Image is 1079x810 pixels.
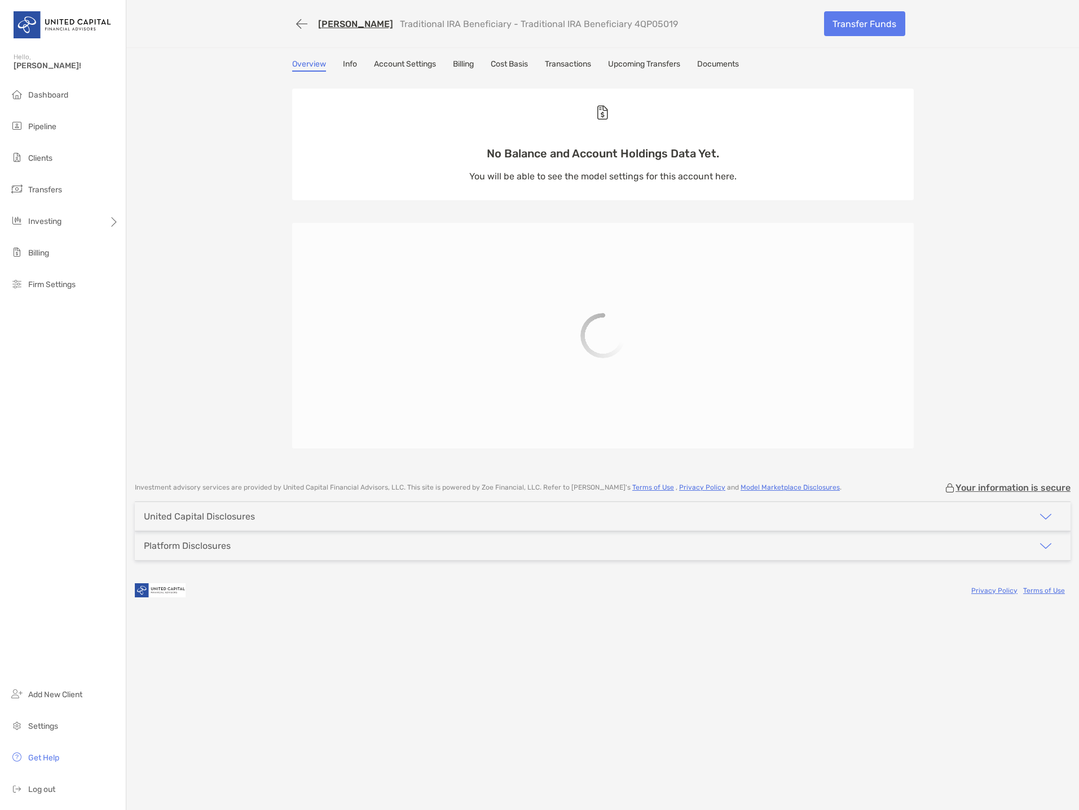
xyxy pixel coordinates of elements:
img: clients icon [10,151,24,164]
span: Clients [28,153,52,163]
a: Terms of Use [632,483,674,491]
a: Info [343,59,357,72]
img: billing icon [10,245,24,259]
a: Account Settings [374,59,436,72]
p: You will be able to see the model settings for this account here. [469,169,737,183]
img: investing icon [10,214,24,227]
p: Investment advisory services are provided by United Capital Financial Advisors, LLC . This site i... [135,483,842,492]
span: [PERSON_NAME]! [14,61,119,71]
img: company logo [135,578,186,603]
a: Privacy Policy [679,483,725,491]
a: Model Marketplace Disclosures [741,483,840,491]
a: Documents [697,59,739,72]
a: Terms of Use [1023,587,1065,595]
a: Billing [453,59,474,72]
div: United Capital Disclosures [144,511,255,522]
img: United Capital Logo [14,5,112,45]
a: Privacy Policy [971,587,1018,595]
span: Settings [28,721,58,731]
a: Overview [292,59,326,72]
span: Add New Client [28,690,82,699]
img: firm-settings icon [10,277,24,290]
img: logout icon [10,782,24,795]
span: Pipeline [28,122,56,131]
p: Your information is secure [955,482,1071,493]
span: Firm Settings [28,280,76,289]
div: Platform Disclosures [144,540,231,551]
span: Billing [28,248,49,258]
span: Investing [28,217,61,226]
a: Transfer Funds [824,11,905,36]
img: add_new_client icon [10,687,24,701]
img: dashboard icon [10,87,24,101]
span: Log out [28,785,55,794]
img: get-help icon [10,750,24,764]
img: icon arrow [1039,539,1052,553]
span: Transfers [28,185,62,195]
img: settings icon [10,719,24,732]
img: icon arrow [1039,510,1052,523]
a: Upcoming Transfers [608,59,680,72]
span: Dashboard [28,90,68,100]
a: Cost Basis [491,59,528,72]
img: transfers icon [10,182,24,196]
a: [PERSON_NAME] [318,19,393,29]
p: No Balance and Account Holdings Data Yet. [469,147,737,161]
p: Traditional IRA Beneficiary - Traditional IRA Beneficiary 4QP05019 [400,19,678,29]
img: pipeline icon [10,119,24,133]
a: Transactions [545,59,591,72]
span: Get Help [28,753,59,763]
